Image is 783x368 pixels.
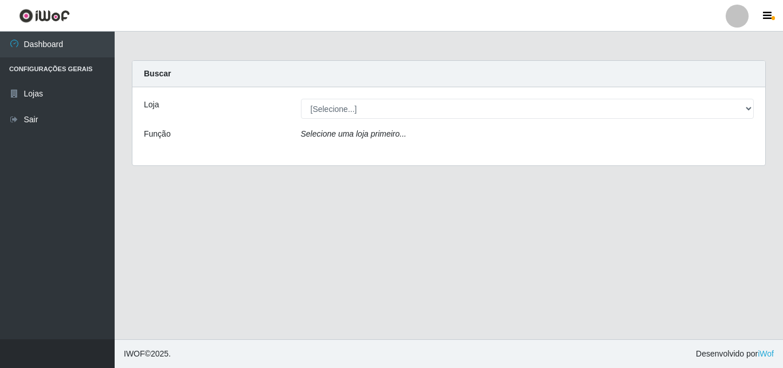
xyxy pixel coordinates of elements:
[301,129,406,138] i: Selecione uma loja primeiro...
[19,9,70,23] img: CoreUI Logo
[144,99,159,111] label: Loja
[144,69,171,78] strong: Buscar
[758,349,774,358] a: iWof
[124,348,171,360] span: © 2025 .
[144,128,171,140] label: Função
[696,348,774,360] span: Desenvolvido por
[124,349,145,358] span: IWOF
